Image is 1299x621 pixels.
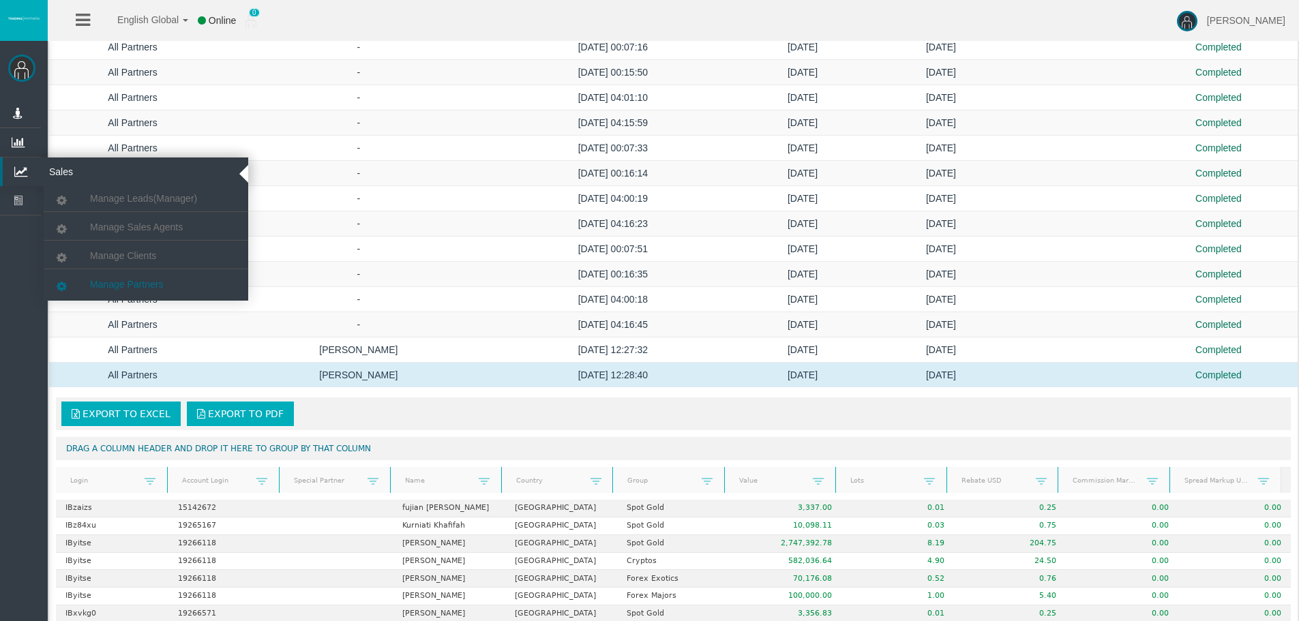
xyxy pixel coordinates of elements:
td: 10,098.11 [730,517,842,535]
td: 100,000.00 [730,588,842,605]
td: Cryptos [617,553,730,571]
td: [DATE] 00:07:51 [501,237,725,262]
td: Completed [1139,211,1298,237]
td: IBz84xu [56,517,168,535]
td: 204.75 [954,535,1066,553]
td: 15142672 [168,500,281,517]
td: [DATE] [880,363,1002,388]
td: [DATE] [880,337,1002,363]
td: IByitse [56,535,168,553]
td: - [216,262,501,287]
td: Completed [1139,363,1298,388]
td: Completed [1139,237,1298,262]
td: Forex Majors [617,588,730,605]
td: [DATE] [880,262,1002,287]
td: [DATE] [725,60,880,85]
td: 70,176.08 [730,570,842,588]
td: - [216,237,501,262]
a: Manage Clients [44,243,248,268]
td: All Partners [49,85,216,110]
td: All Partners [49,337,216,363]
td: - [216,161,501,186]
td: [DATE] 00:15:50 [501,60,725,85]
a: Export to PDF [187,402,294,426]
a: Group [619,471,702,489]
td: All Partners [49,35,216,60]
td: 0.00 [1066,553,1179,571]
td: [PERSON_NAME] [393,535,505,553]
td: 4.90 [841,553,954,571]
td: [DATE] [880,237,1002,262]
td: 0.00 [1066,500,1179,517]
a: Special Partner [285,471,368,489]
div: Drag a column header and drop it here to group by that column [56,437,1291,460]
td: [DATE] 04:00:18 [501,287,725,312]
td: [DATE] [880,60,1002,85]
td: 19266118 [168,535,281,553]
a: Lots [841,471,924,489]
td: [DATE] [725,287,880,312]
span: Manage Leads(Manager) [90,193,197,204]
a: Sales [3,157,248,186]
a: Name [396,471,479,489]
td: 19266118 [168,553,281,571]
td: 0.00 [1178,535,1291,553]
span: [PERSON_NAME] [1207,15,1285,26]
td: 0.00 [1066,535,1179,553]
td: [DATE] [725,363,880,388]
td: [PERSON_NAME] [393,588,505,605]
td: [DATE] [880,136,1002,161]
td: Completed [1139,186,1298,211]
td: Spot Gold [617,500,730,517]
td: All Partners [49,110,216,136]
span: English Global [100,14,179,25]
td: [GEOGRAPHIC_DATA] [505,570,618,588]
td: [DATE] 12:27:32 [501,337,725,363]
td: All Partners [49,312,216,337]
td: 2,747,392.78 [730,535,842,553]
td: [DATE] 00:16:35 [501,262,725,287]
td: Spot Gold [617,535,730,553]
td: fujian [PERSON_NAME] [393,500,505,517]
span: Online [209,15,236,26]
td: [PERSON_NAME] [393,570,505,588]
td: [GEOGRAPHIC_DATA] [505,588,618,605]
td: 0.01 [841,500,954,517]
td: Completed [1139,312,1298,337]
td: 582,036.64 [730,553,842,571]
a: Manage Sales Agents [44,215,248,239]
td: [DATE] [725,35,880,60]
td: [DATE] 04:00:19 [501,186,725,211]
td: Completed [1139,85,1298,110]
td: 0.03 [841,517,954,535]
td: 1.00 [841,588,954,605]
a: Rebate USD [953,471,1036,489]
td: [DATE] [880,211,1002,237]
td: [PERSON_NAME] [216,337,501,363]
td: [DATE] [725,237,880,262]
td: 0.00 [1178,588,1291,605]
a: Login [61,471,145,489]
td: 5.40 [954,588,1066,605]
span: Export to PDF [208,408,284,419]
td: - [216,85,501,110]
td: 0.00 [1178,500,1291,517]
td: 24.50 [954,553,1066,571]
td: 3,337.00 [730,500,842,517]
td: 0.00 [1178,517,1291,535]
td: [PERSON_NAME] [216,363,501,388]
td: Completed [1139,136,1298,161]
td: Completed [1139,161,1298,186]
td: - [216,136,501,161]
td: [DATE] [880,161,1002,186]
td: 19265167 [168,517,281,535]
a: Country [507,471,590,489]
td: Completed [1139,60,1298,85]
a: Spread Markup USD [1176,471,1258,489]
td: [DATE] 00:07:16 [501,35,725,60]
td: 0.75 [954,517,1066,535]
td: [DATE] [725,136,880,161]
td: [DATE] 00:16:14 [501,161,725,186]
img: user_small.png [245,14,256,28]
a: Value [730,471,813,489]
